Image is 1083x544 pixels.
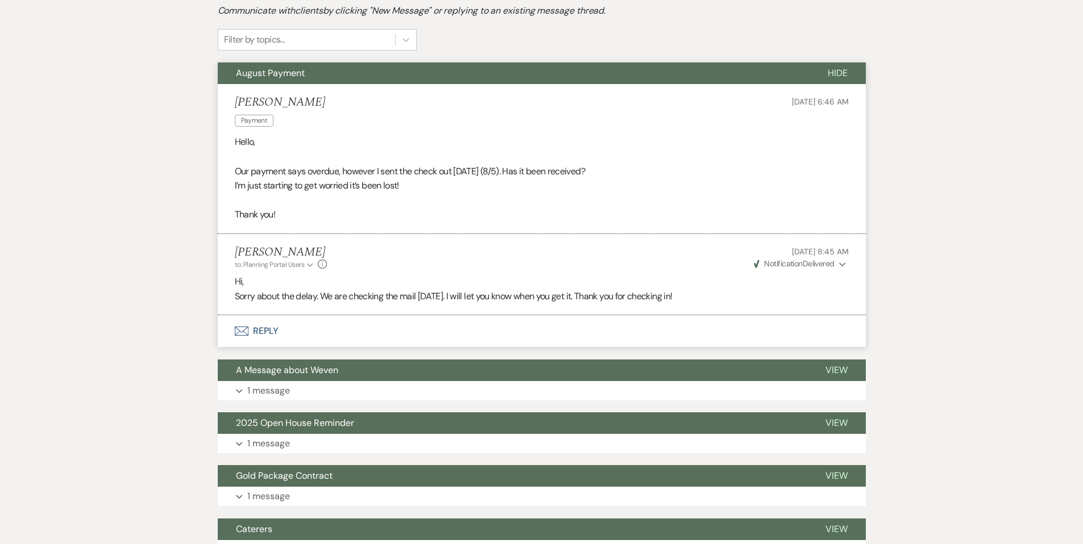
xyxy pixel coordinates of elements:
[218,412,807,434] button: 2025 Open House Reminder
[224,33,285,47] div: Filter by topics...
[792,97,848,107] span: [DATE] 6:46 AM
[825,417,848,429] span: View
[810,62,866,84] button: Hide
[235,245,327,260] h5: [PERSON_NAME]
[807,465,866,487] button: View
[754,258,835,269] span: Delivered
[825,523,848,535] span: View
[247,436,290,451] p: 1 message
[235,289,849,304] p: Sorry about the delay. We are checking the mail [DATE]. I will let you know when you get it. Than...
[218,4,866,18] h2: Communicate with clients by clicking "New Message" or replying to an existing message thread.
[825,364,848,376] span: View
[764,258,802,269] span: Notification
[218,487,866,506] button: 1 message
[752,258,848,270] button: NotificationDelivered
[218,465,807,487] button: Gold Package Contract
[235,274,849,289] p: Hi,
[235,115,274,127] span: Payment
[807,359,866,381] button: View
[236,417,354,429] span: 2025 Open House Reminder
[235,164,849,179] p: Our payment says overdue, however I sent the check out [DATE] (8/5). Has it been received?
[236,364,338,376] span: A Message about Weven
[218,434,866,453] button: 1 message
[828,67,848,79] span: Hide
[247,383,290,398] p: 1 message
[235,95,325,110] h5: [PERSON_NAME]
[218,62,810,84] button: August Payment
[236,67,305,79] span: August Payment
[235,207,849,222] p: Thank you!
[235,260,316,270] button: to: Planning Portal Users
[235,178,849,193] p: I’m just starting to get worried it’s been lost!
[236,523,272,535] span: Caterers
[218,518,807,540] button: Caterers
[247,489,290,504] p: 1 message
[218,381,866,400] button: 1 message
[218,359,807,381] button: A Message about Weven
[792,246,848,257] span: [DATE] 8:45 AM
[235,135,849,149] p: Hello,
[235,260,305,269] span: to: Planning Portal Users
[218,315,866,347] button: Reply
[825,470,848,482] span: View
[807,412,866,434] button: View
[236,470,333,482] span: Gold Package Contract
[807,518,866,540] button: View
